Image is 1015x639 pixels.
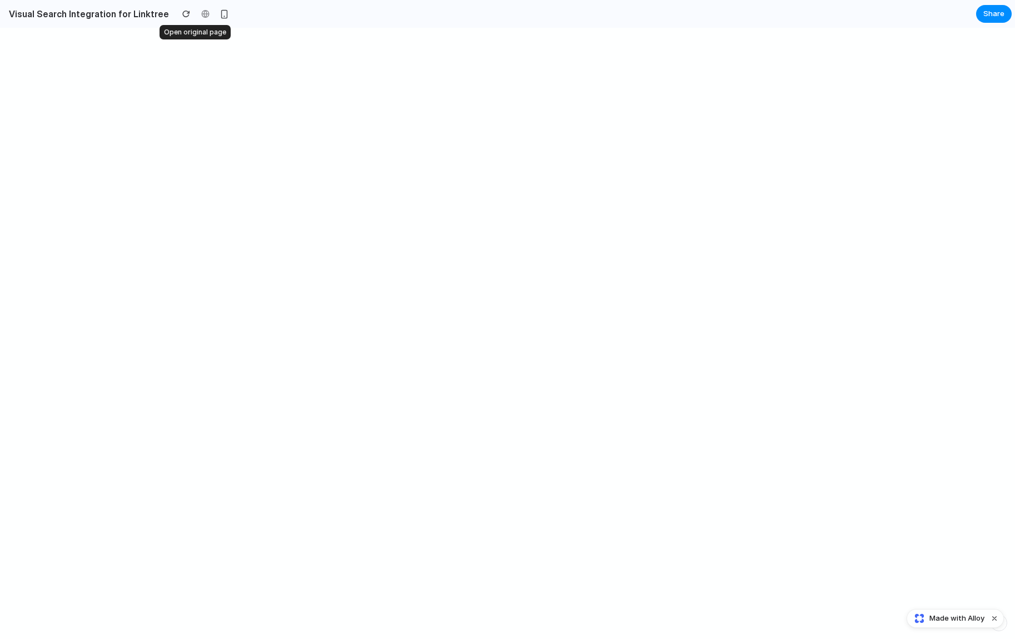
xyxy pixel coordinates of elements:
button: Share [976,5,1012,23]
button: Dismiss watermark [988,612,1001,625]
div: Open original page [160,25,231,39]
h2: Visual Search Integration for Linktree [4,7,169,21]
a: Made with Alloy [907,613,986,624]
span: Made with Alloy [929,613,984,624]
span: Share [983,8,1004,19]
